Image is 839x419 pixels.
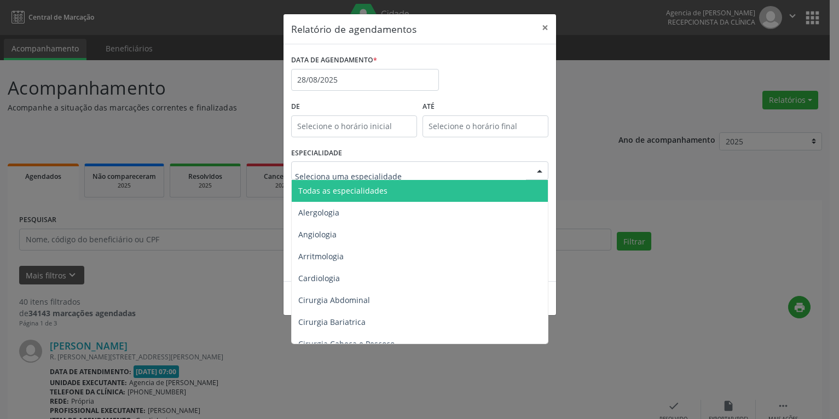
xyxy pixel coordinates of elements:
label: De [291,98,417,115]
span: Angiologia [298,229,337,240]
span: Todas as especialidades [298,185,387,196]
span: Alergologia [298,207,339,218]
span: Cardiologia [298,273,340,283]
span: Arritmologia [298,251,344,261]
label: ATÉ [423,98,548,115]
label: DATA DE AGENDAMENTO [291,52,377,69]
span: Cirurgia Bariatrica [298,317,366,327]
span: Cirurgia Cabeça e Pescoço [298,339,395,349]
input: Selecione o horário final [423,115,548,137]
span: Cirurgia Abdominal [298,295,370,305]
button: Close [534,14,556,41]
h5: Relatório de agendamentos [291,22,416,36]
input: Selecione uma data ou intervalo [291,69,439,91]
input: Seleciona uma especialidade [295,165,526,187]
label: ESPECIALIDADE [291,145,342,162]
input: Selecione o horário inicial [291,115,417,137]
